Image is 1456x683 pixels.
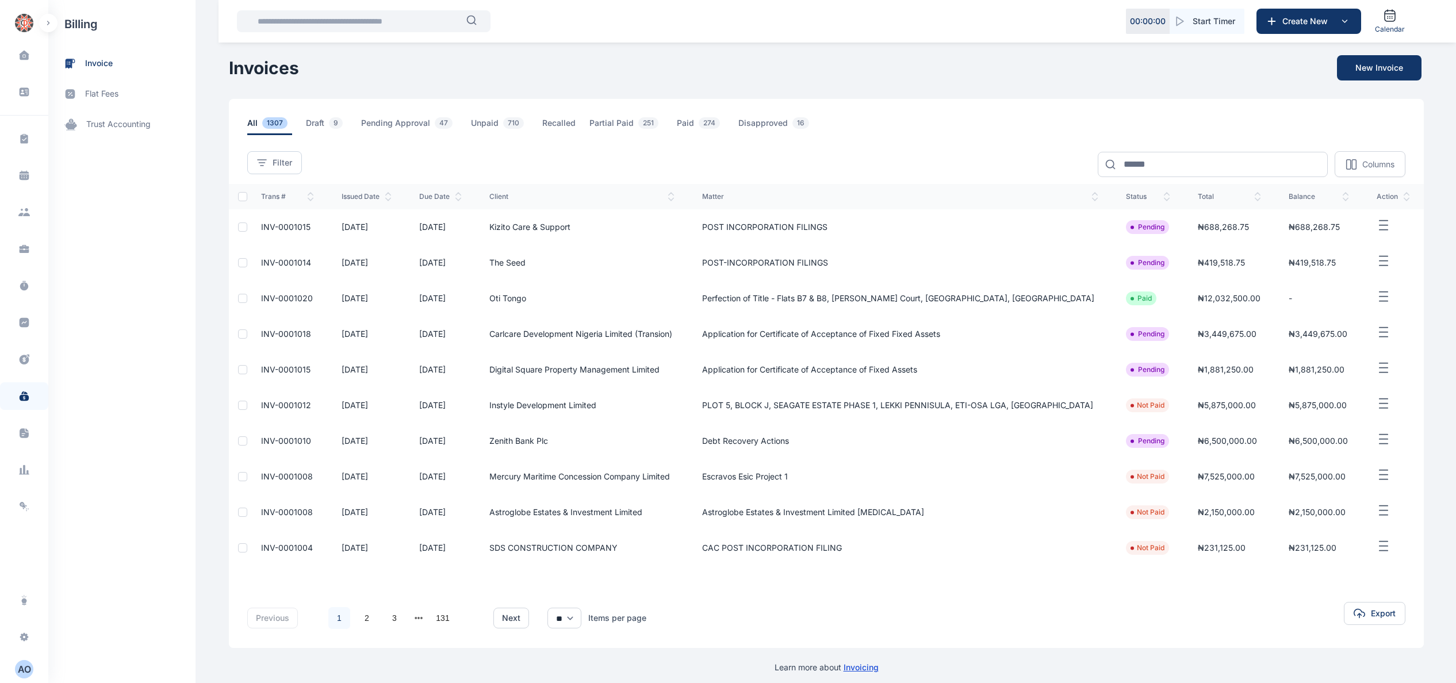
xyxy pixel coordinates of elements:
span: ₦2,150,000.00 [1289,507,1346,517]
td: Escravos Esic Project 1 [688,459,1112,494]
span: Export [1371,608,1396,619]
td: [DATE] [405,209,476,245]
li: Pending [1131,222,1164,232]
td: Application for Certificate of Acceptance of Fixed Fixed Assets [688,316,1112,352]
span: ₦6,500,000.00 [1198,436,1257,446]
span: ₦1,881,250.00 [1198,364,1254,374]
td: [DATE] [405,423,476,459]
td: Carlcare Development Nigeria Limited (Transion) [476,316,688,352]
span: ₦12,032,500.00 [1198,293,1260,303]
a: INV-0001004 [261,543,313,552]
li: 3 [383,607,406,630]
span: flat fees [85,88,118,100]
span: Matter [702,192,1098,201]
button: Columns [1335,151,1405,177]
span: INV-0001015 [261,222,311,232]
li: 131 [431,607,454,630]
td: Digital Square Property Management Limited [476,352,688,387]
span: ₦7,525,000.00 [1289,471,1346,481]
a: INV-0001015 [261,364,311,374]
span: INV-0001020 [261,293,313,303]
span: INV-0001008 [261,507,313,517]
a: INV-0001008 [261,471,313,481]
td: [DATE] [328,352,405,387]
td: [DATE] [405,459,476,494]
li: Pending [1131,329,1164,339]
span: INV-0001012 [261,400,311,410]
li: Paid [1131,294,1152,303]
a: trust accounting [48,109,196,140]
span: Recalled [542,117,576,135]
span: ₦231,125.00 [1289,543,1336,552]
td: CAC POST INCORPORATION FILING [688,530,1112,566]
button: Filter [247,151,302,174]
td: [DATE] [328,209,405,245]
span: Pending Approval [361,117,457,135]
button: previous [247,608,298,628]
span: invoice [85,57,113,70]
td: POST INCORPORATION FILINGS [688,209,1112,245]
span: ₦688,268.75 [1289,222,1340,232]
span: ₦419,518.75 [1289,258,1336,267]
span: ₦3,449,675.00 [1289,329,1347,339]
li: Not Paid [1131,472,1164,481]
a: invoice [48,48,196,79]
span: - [1289,293,1292,303]
span: ₦419,518.75 [1198,258,1245,267]
span: balance [1289,192,1349,201]
span: ₦688,268.75 [1198,222,1249,232]
td: [DATE] [405,316,476,352]
td: [DATE] [405,530,476,566]
button: AO [15,660,33,678]
span: Disapproved [738,117,814,135]
button: Export [1344,602,1405,625]
button: AO [7,660,41,678]
span: Calendar [1375,25,1405,34]
a: All1307 [247,117,306,135]
div: A O [15,662,33,676]
td: [DATE] [405,281,476,316]
li: Pending [1131,365,1164,374]
td: [DATE] [405,494,476,530]
span: 274 [699,117,720,129]
td: PLOT 5, BLOCK J, SEAGATE ESTATE PHASE 1, LEKKI PENNISULA, ETI-OSA LGA, [GEOGRAPHIC_DATA] [688,387,1112,423]
span: ₦6,500,000.00 [1289,436,1348,446]
h1: Invoices [229,57,299,78]
td: Mercury Maritime Concession Company Limited [476,459,688,494]
p: Columns [1362,159,1394,170]
span: INV-0001018 [261,329,311,339]
a: flat fees [48,79,196,109]
li: 2 [355,607,378,630]
a: 2 [356,607,378,629]
p: 00 : 00 : 00 [1130,16,1166,27]
span: INV-0001010 [261,436,311,446]
a: Recalled [542,117,589,135]
li: Not Paid [1131,508,1164,517]
p: Learn more about [775,662,879,673]
a: 1 [328,607,350,629]
a: Paid274 [677,117,738,135]
span: ₦7,525,000.00 [1198,471,1255,481]
a: Calendar [1370,4,1409,39]
span: issued date [342,192,392,201]
span: Trans # [261,192,313,201]
td: Astroglobe Estates & Investment Limited [476,494,688,530]
div: Items per page [588,612,646,624]
span: Partial Paid [589,117,663,135]
span: 1307 [262,117,288,129]
td: SDS CONSTRUCTION COMPANY [476,530,688,566]
li: 向后 3 页 [411,610,427,626]
span: action [1377,192,1410,201]
span: Due Date [419,192,462,201]
td: [DATE] [328,459,405,494]
button: Start Timer [1170,9,1244,34]
span: Draft [306,117,347,135]
span: ₦1,881,250.00 [1289,364,1344,374]
td: [DATE] [328,245,405,281]
li: Pending [1131,436,1164,446]
td: [DATE] [328,316,405,352]
a: Partial Paid251 [589,117,677,135]
td: Instyle Development Limited [476,387,688,423]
